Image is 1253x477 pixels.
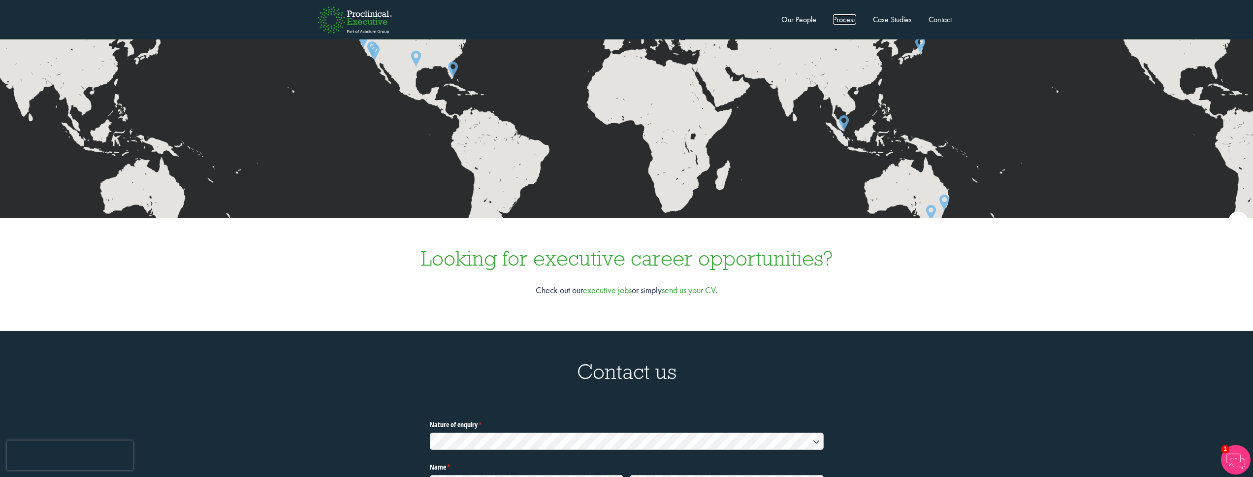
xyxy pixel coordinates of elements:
a: send us your CV [662,284,715,296]
a: Process [833,14,856,25]
label: Nature of enquiry [430,417,824,430]
a: Case Studies [873,14,912,25]
a: Our People [781,14,816,25]
p: Check out our or simply . [10,284,1243,297]
button: Map camera controls [1228,211,1248,231]
img: Chatbot [1221,445,1251,475]
legend: Name [430,459,824,472]
a: executive jobs [583,284,632,296]
a: Contact [929,14,952,25]
h3: Contact us [7,361,1246,382]
h3: Looking for executive career opportunities? [10,247,1243,269]
iframe: reCAPTCHA [7,441,133,470]
span: 1 [1221,445,1229,453]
